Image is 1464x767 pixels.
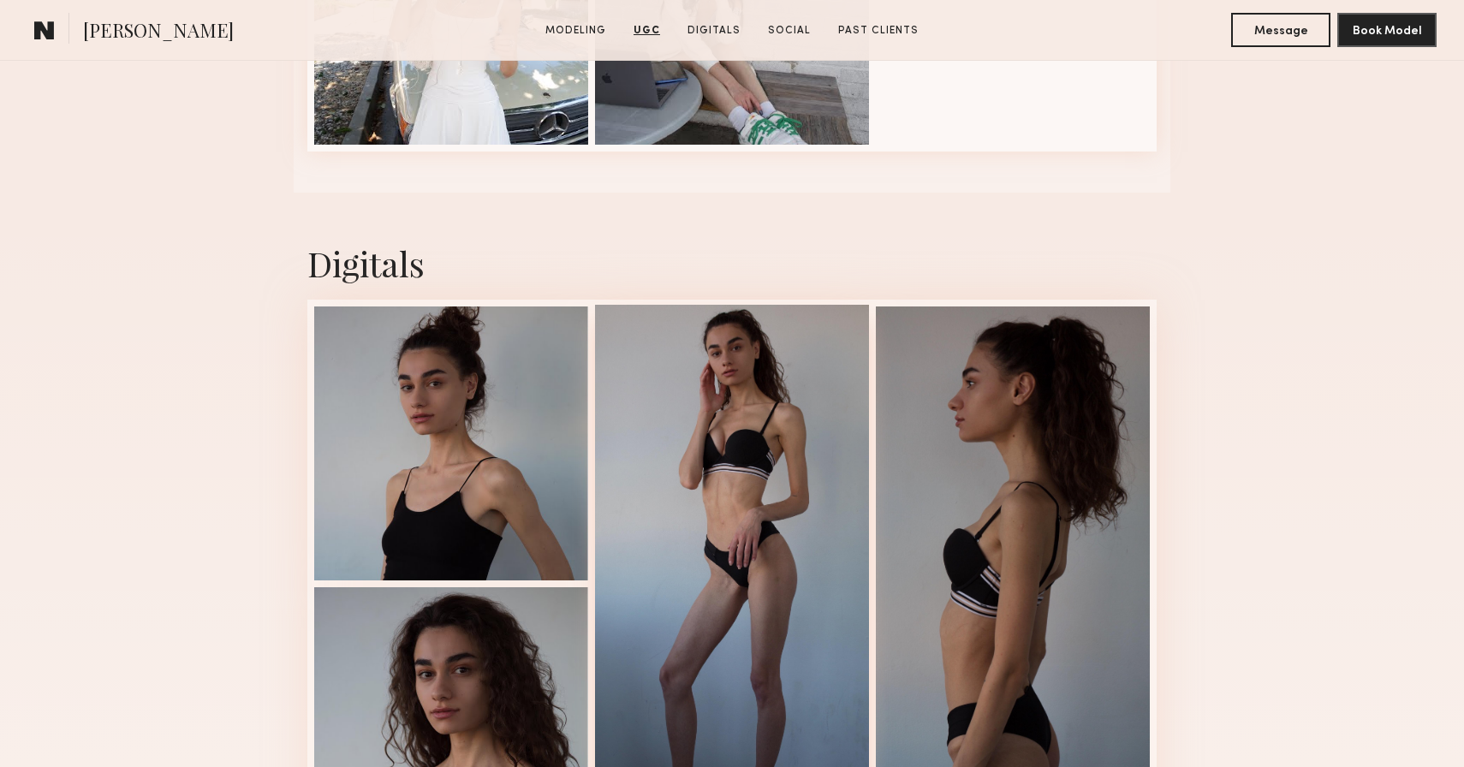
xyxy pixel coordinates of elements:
[83,17,234,47] span: [PERSON_NAME]
[627,23,667,39] a: UGC
[1337,22,1437,37] a: Book Model
[307,241,1157,286] div: Digitals
[831,23,925,39] a: Past Clients
[681,23,747,39] a: Digitals
[761,23,818,39] a: Social
[1337,13,1437,47] button: Book Model
[539,23,613,39] a: Modeling
[1231,13,1330,47] button: Message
